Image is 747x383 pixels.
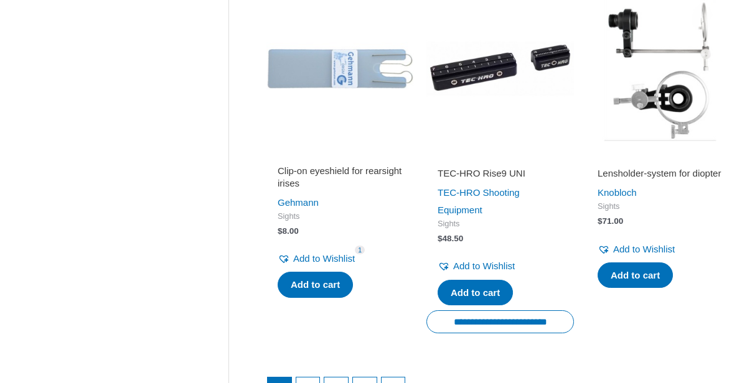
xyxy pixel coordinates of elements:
[278,226,299,236] bdi: 8.00
[278,165,403,189] h2: Clip-on eyeshield for rearsight irises
[278,197,319,208] a: Gehmann
[438,187,520,215] a: TEC-HRO Shooting Equipment
[293,253,355,264] span: Add to Wishlist
[438,234,443,243] span: $
[598,167,723,180] h2: Lensholder-system for diopter
[598,262,673,288] a: Add to cart: “Lensholder-system for diopter”
[278,150,403,165] iframe: Customer reviews powered by Trustpilot
[438,257,515,275] a: Add to Wishlist
[598,216,603,226] span: $
[598,187,637,198] a: Knobloch
[438,234,463,243] bdi: 48.50
[438,167,563,184] a: TEC-HRO Rise9 UNI
[598,167,723,184] a: Lensholder-system for diopter
[278,211,403,222] span: Sights
[598,216,623,226] bdi: 71.00
[278,250,355,267] a: Add to Wishlist
[355,246,365,255] span: 1
[438,280,513,306] a: Add to cart: “TEC-HRO Rise9 UNI”
[278,272,353,298] a: Add to cart: “Clip-on eyeshield for rearsight irises”
[438,219,563,229] span: Sights
[598,201,723,212] span: Sights
[438,167,563,180] h2: TEC-HRO Rise9 UNI
[453,261,515,271] span: Add to Wishlist
[613,244,675,254] span: Add to Wishlist
[278,165,403,194] a: Clip-on eyeshield for rearsight irises
[438,150,563,165] iframe: Customer reviews powered by Trustpilot
[278,226,283,236] span: $
[598,241,675,258] a: Add to Wishlist
[598,150,723,165] iframe: Customer reviews powered by Trustpilot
